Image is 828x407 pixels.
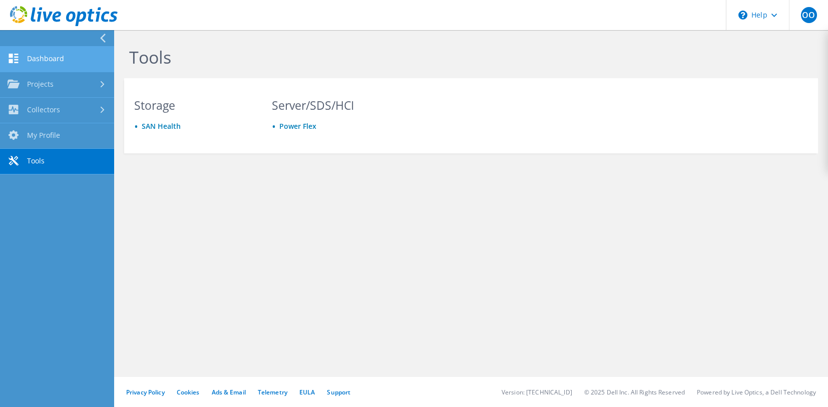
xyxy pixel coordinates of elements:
[177,388,200,396] a: Cookies
[142,121,181,131] a: SAN Health
[279,121,316,131] a: Power Flex
[327,388,350,396] a: Support
[258,388,287,396] a: Telemetry
[272,100,390,111] h3: Server/SDS/HCI
[801,7,817,23] span: OO
[697,388,816,396] li: Powered by Live Optics, a Dell Technology
[584,388,685,396] li: © 2025 Dell Inc. All Rights Reserved
[129,47,805,68] h1: Tools
[502,388,572,396] li: Version: [TECHNICAL_ID]
[212,388,246,396] a: Ads & Email
[738,11,747,20] svg: \n
[134,100,253,111] h3: Storage
[126,388,165,396] a: Privacy Policy
[299,388,315,396] a: EULA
